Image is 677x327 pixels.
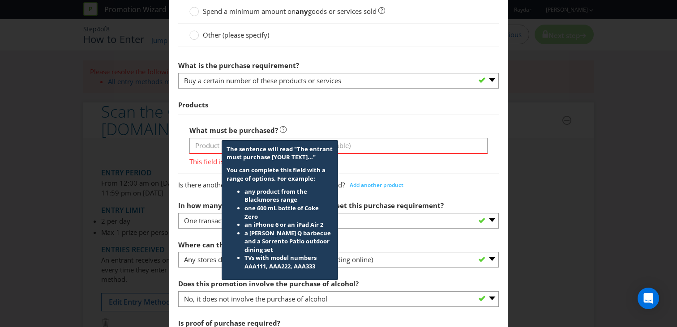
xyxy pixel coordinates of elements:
button: Add another product [345,178,408,192]
span: What is the purchase requirement? [178,61,299,70]
span: Is there another product that must also be purchased? [178,180,345,189]
span: In how many transactions must the entrant meet this purchase requirement? [178,201,444,210]
span: Does this promotion involve the purchase of alcohol? [178,279,359,288]
li: any product from the Blackmores range [244,187,333,204]
span: Other (please specify) [203,30,269,39]
span: This field is required [189,154,488,167]
span: Where can the purchase be made? [178,240,296,249]
li: TVs with model numbers AAA111, AAA222, AAA333 [244,254,333,270]
span: What must be purchased? [189,126,278,135]
strong: any [296,7,308,16]
li: an iPhone 6 or an iPad Air 2 [244,221,333,229]
div: Open Intercom Messenger [638,288,659,309]
li: a [PERSON_NAME] Q barbecue and a Sorrento Patio outdoor dining set [244,229,333,254]
span: goods or services sold [308,7,377,16]
span: Spend a minimum amount on [203,7,296,16]
span: Add another product [350,181,403,189]
p: You can complete this field with a range of options. For example: [227,166,333,183]
p: The sentence will read "The entrant must purchase [YOUR TEXT]..." [227,145,333,161]
li: one 600 mL bottle of Coke Zero [244,204,333,221]
span: Products [178,100,208,109]
input: Product name, number, size, model (as applicable) [189,138,488,153]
